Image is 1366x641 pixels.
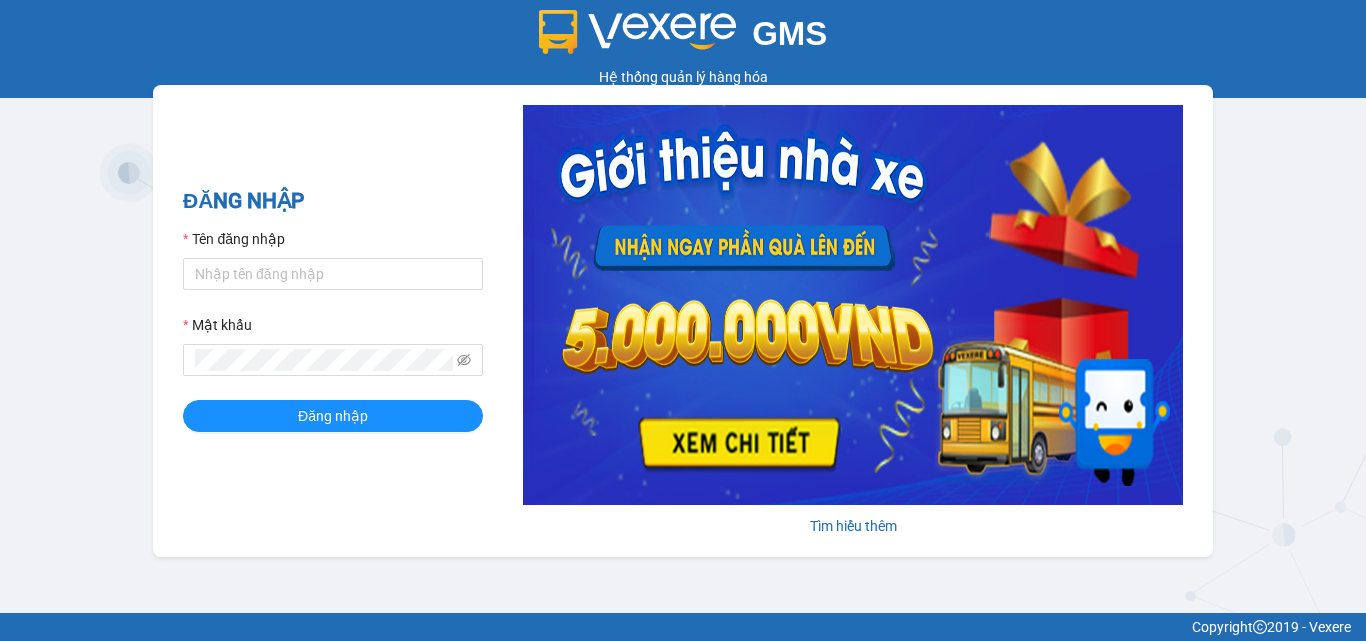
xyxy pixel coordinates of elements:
img: banner-0 [523,105,1183,505]
span: Đăng nhập [298,405,368,427]
div: Copyright 2019 - Vexere [15,616,1351,638]
button: Đăng nhập [183,400,483,432]
img: logo 2 [539,10,737,54]
span: eye-invisible [457,353,471,367]
span: GMS [752,15,827,52]
a: GMS [539,30,828,46]
label: Tên đăng nhập [183,228,285,250]
input: Tên đăng nhập [183,258,483,290]
h2: ĐĂNG NHẬP [183,185,483,218]
div: Hệ thống quản lý hàng hóa [5,66,1361,88]
input: Mật khẩu [195,349,453,371]
span: copyright [1253,620,1267,634]
div: Tìm hiểu thêm [523,515,1183,537]
label: Mật khẩu [183,314,252,336]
